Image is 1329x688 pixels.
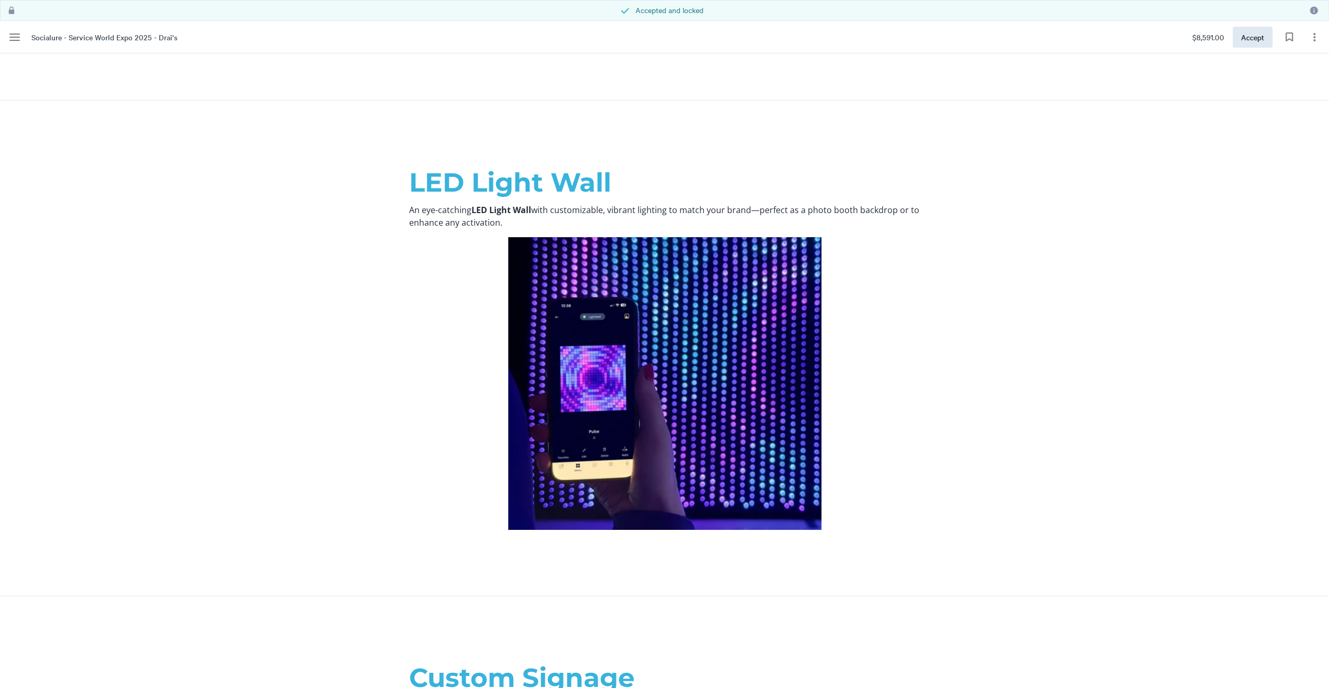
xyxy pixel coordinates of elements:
[1304,27,1325,48] button: Page options
[409,204,920,237] p: An eye-catching with customizable, vibrant lighting to match your brand—perfect as a photo booth ...
[4,27,25,48] button: Menu
[31,31,178,43] span: Socialure - Service World Expo 2025 - Drai's
[635,4,704,17] span: Accepted and locked
[409,167,611,198] span: LED Light Wall
[508,203,946,569] img: 3jfFcMSfd3Q41zWX5KW2Adk-MxgEu2ORbMGVEQ.png
[1192,31,1224,43] span: $8,591.00
[471,204,531,216] span: LED Light Wall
